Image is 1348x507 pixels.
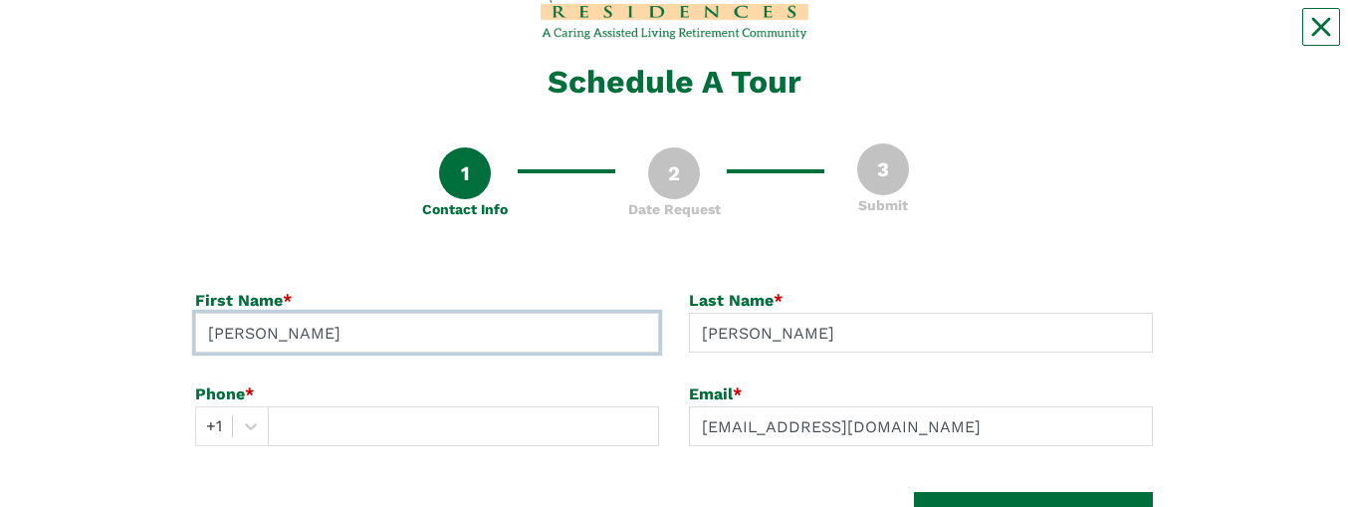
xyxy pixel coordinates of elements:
[648,147,700,199] div: 2
[689,291,774,310] span: Last Name
[439,147,491,199] div: 1
[195,384,245,403] span: Phone
[858,195,908,216] div: Submit
[195,66,1153,98] div: Schedule A Tour
[628,199,721,220] div: Date Request
[195,291,283,310] span: First Name
[857,143,909,195] div: 3
[689,384,733,403] span: Email
[1302,8,1340,46] button: Close
[422,199,508,220] div: Contact Info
